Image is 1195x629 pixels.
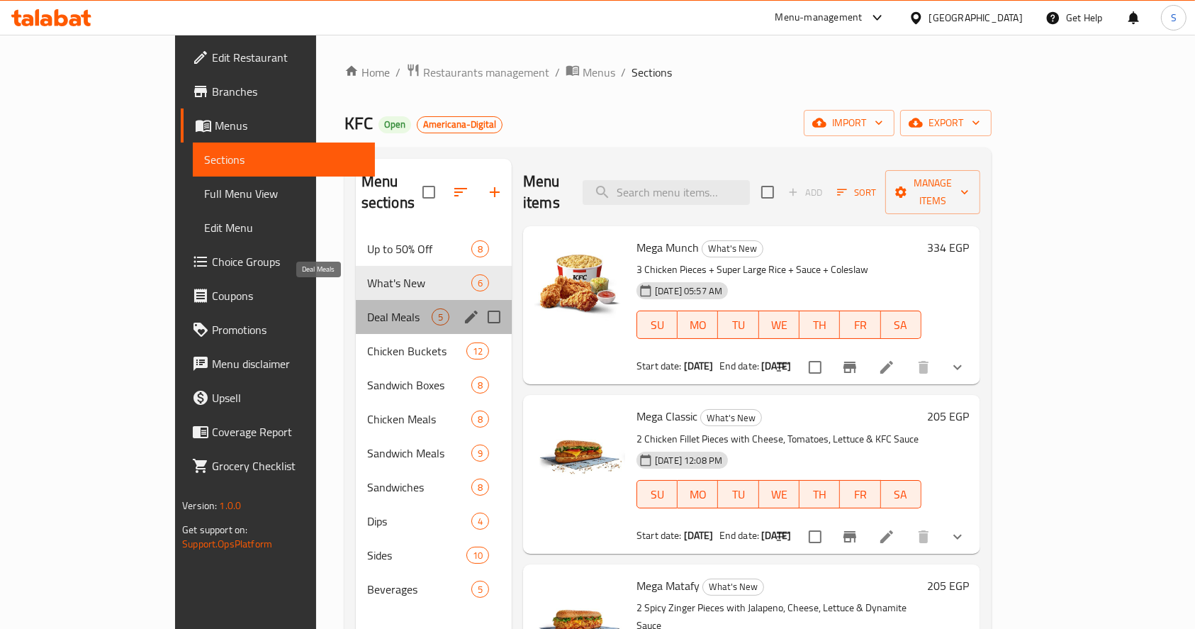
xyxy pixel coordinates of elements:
[212,287,364,304] span: Coupons
[702,240,763,257] span: What's New
[701,410,761,426] span: What's New
[472,243,488,256] span: 8
[181,40,375,74] a: Edit Restaurant
[356,402,512,436] div: Chicken Meals8
[444,175,478,209] span: Sort sections
[636,575,700,596] span: Mega Matafy
[949,359,966,376] svg: Show Choices
[367,343,466,360] div: Chicken Buckets
[367,274,471,291] span: What's New
[887,315,916,335] span: SA
[719,357,759,375] span: End date:
[461,306,482,328] button: edit
[881,480,921,508] button: SA
[367,377,471,394] div: Sandwich Boxes
[636,311,678,339] button: SU
[378,116,411,133] div: Open
[472,413,488,426] span: 8
[181,245,375,279] a: Choice Groups
[471,581,489,598] div: items
[367,411,471,428] div: Chicken Meals
[555,64,560,81] li: /
[804,110,894,136] button: import
[766,520,800,554] button: sort-choices
[344,63,992,82] nav: breadcrumb
[828,182,885,204] span: Sort items
[181,449,375,483] a: Grocery Checklist
[719,526,759,545] span: End date:
[181,279,375,313] a: Coupons
[566,63,615,82] a: Menus
[367,308,432,325] span: Deal Meals
[649,454,728,467] span: [DATE] 12:08 PM
[949,528,966,545] svg: Show Choices
[885,170,980,214] button: Manage items
[367,240,471,257] span: Up to 50% Off
[181,74,375,108] a: Branches
[941,520,975,554] button: show more
[212,355,364,372] span: Menu disclaimer
[471,274,489,291] div: items
[212,423,364,440] span: Coverage Report
[621,64,626,81] li: /
[212,83,364,100] span: Branches
[356,300,512,334] div: Deal Meals5edit
[718,480,758,508] button: TU
[840,480,880,508] button: FR
[636,357,682,375] span: Start date:
[181,108,375,143] a: Menus
[907,520,941,554] button: delete
[840,311,880,339] button: FR
[765,484,794,505] span: WE
[636,480,678,508] button: SU
[466,343,489,360] div: items
[432,311,449,324] span: 5
[356,436,512,470] div: Sandwich Meals9
[833,350,867,384] button: Branch-specific-item
[471,240,489,257] div: items
[833,520,867,554] button: Branch-specific-item
[472,583,488,596] span: 5
[367,547,466,564] span: Sides
[467,549,488,562] span: 10
[361,171,422,213] h2: Menu sections
[204,219,364,236] span: Edit Menu
[193,177,375,211] a: Full Menu View
[472,277,488,290] span: 6
[761,357,791,375] b: [DATE]
[523,171,566,213] h2: Menu items
[467,345,488,358] span: 12
[367,513,471,530] span: Dips
[941,350,975,384] button: show more
[800,522,830,552] span: Select to update
[636,406,697,427] span: Mega Classic
[703,579,763,595] span: What's New
[700,409,762,426] div: What's New
[583,180,750,205] input: search
[395,64,400,81] li: /
[643,484,672,505] span: SU
[356,538,512,572] div: Sides10
[887,484,916,505] span: SA
[782,182,828,204] span: Add item
[356,226,512,612] nav: Menu sections
[423,64,549,81] span: Restaurants management
[472,447,488,460] span: 9
[805,484,834,505] span: TH
[815,114,883,132] span: import
[367,479,471,496] span: Sandwiches
[356,334,512,368] div: Chicken Buckets12
[414,177,444,207] span: Select all sections
[753,177,782,207] span: Select section
[929,10,1023,26] div: [GEOGRAPHIC_DATA]
[897,174,969,210] span: Manage items
[212,49,364,66] span: Edit Restaurant
[367,581,471,598] span: Beverages
[636,430,921,448] p: 2 Chicken Fillet Pieces with Cheese, Tomatoes, Lettuce & KFC Sauce
[632,64,672,81] span: Sections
